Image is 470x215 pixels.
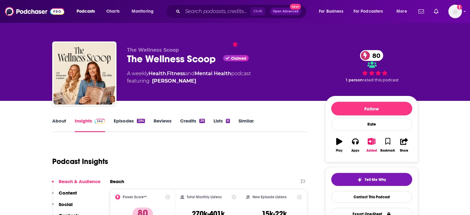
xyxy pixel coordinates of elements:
button: Content [52,190,77,201]
div: 294 [137,119,145,123]
span: and [185,71,195,76]
a: Episodes294 [114,118,145,132]
a: Health [149,71,166,76]
span: 1 person [346,78,363,82]
h1: Podcast Insights [52,157,108,166]
a: Fitness [167,71,185,76]
div: Apps [351,149,359,153]
button: Open AdvancedNew [270,8,301,15]
svg: Add a profile image [457,5,462,10]
span: Open Advanced [273,10,299,13]
span: New [290,4,301,10]
div: 80 1 personrated this podcast [325,47,418,85]
span: For Podcasters [354,7,383,16]
button: Show profile menu [448,5,462,18]
a: Show notifications dropdown [416,6,426,17]
span: , [166,71,167,76]
span: Charts [106,7,120,16]
a: Show notifications dropdown [431,6,441,17]
span: rated this podcast [363,78,399,82]
span: featuring [127,77,251,85]
a: [PERSON_NAME] [152,77,196,85]
img: tell me why sparkle [357,177,362,182]
a: Mental Health [195,71,231,76]
a: Lists9 [214,118,230,132]
button: open menu [392,6,415,16]
span: Monitoring [132,7,154,16]
button: Reach & Audience [52,178,100,190]
img: Podchaser Pro [95,119,105,124]
a: About [52,118,66,132]
img: The Wellness Scoop [53,43,115,105]
div: Added [366,149,377,153]
span: Podcasts [77,7,95,16]
a: Charts [102,6,123,16]
div: Share [400,149,408,153]
div: Play [336,149,342,153]
span: Ctrl K [251,7,265,15]
button: Play [331,134,347,156]
button: open menu [315,6,351,16]
a: InsightsPodchaser Pro [75,118,105,132]
img: Podchaser - Follow, Share and Rate Podcasts [5,6,64,17]
h2: Power Score™ [123,195,147,199]
p: Social [59,201,73,207]
input: Search podcasts, credits, & more... [183,6,251,16]
div: Search podcasts, credits, & more... [171,4,312,19]
a: Similar [239,118,254,132]
button: Follow [331,102,412,115]
button: open menu [127,6,162,16]
p: Content [59,190,77,196]
button: open menu [72,6,103,16]
span: For Business [319,7,343,16]
button: Bookmark [380,134,396,156]
div: Rate [331,118,412,131]
button: Apps [347,134,363,156]
button: open menu [349,6,392,16]
button: tell me why sparkleTell Me Why [331,173,412,186]
h2: Total Monthly Listens [187,195,222,199]
a: Credits39 [180,118,205,132]
img: User Profile [448,5,462,18]
span: More [396,7,407,16]
span: The Wellness Scoop [127,47,179,53]
h2: Reach [110,178,124,184]
button: Share [396,134,412,156]
div: 9 [226,119,230,123]
p: Reach & Audience [59,178,100,184]
a: Reviews [154,118,171,132]
button: Added [363,134,379,156]
div: A weekly podcast [127,70,251,85]
span: Claimed [231,57,246,60]
h2: New Episode Listens [252,195,286,199]
a: Contact This Podcast [331,191,412,203]
button: Social [52,201,73,213]
div: 39 [199,119,205,123]
span: Tell Me Why [365,177,386,182]
div: Bookmark [380,149,395,153]
span: Logged in as NickG [448,5,462,18]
